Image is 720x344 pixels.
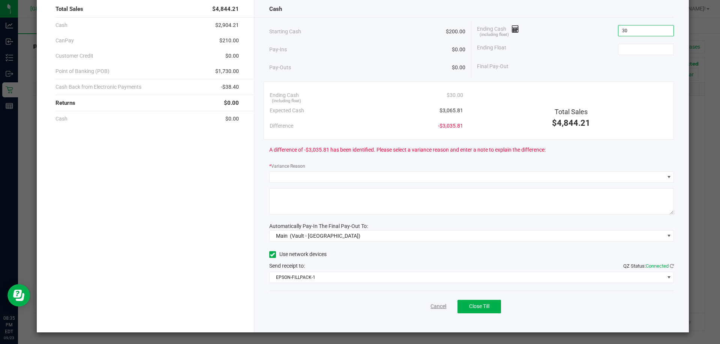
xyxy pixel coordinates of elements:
span: Total Sales [55,5,83,13]
span: Pay-Ins [269,46,287,54]
span: Ending Cash [270,91,299,99]
span: $4,844.21 [212,5,239,13]
span: $4,844.21 [552,118,590,128]
span: Connected [646,263,669,269]
span: $0.00 [225,115,239,123]
span: $200.00 [446,28,465,36]
span: EPSON-FILLPACK-1 [270,272,664,283]
span: (including float) [480,32,509,38]
span: Difference [270,122,293,130]
span: Automatically Pay-In The Final Pay-Out To: [269,223,368,229]
label: Use network devices [269,250,327,258]
span: Close Till [469,303,489,309]
label: Variance Reason [269,163,305,170]
span: QZ Status: [623,263,674,269]
span: Customer Credit [55,52,93,60]
span: (including float) [272,98,301,104]
span: Send receipt to: [269,263,305,269]
span: Cash [55,115,67,123]
iframe: Resource center [7,284,30,307]
span: Starting Cash [269,28,301,36]
span: Main [276,233,288,239]
span: $30.00 [447,91,463,99]
span: $2,904.21 [215,21,239,29]
span: $0.00 [452,64,465,71]
a: Cancel [430,302,446,310]
span: -$38.40 [221,83,239,91]
span: $0.00 [225,52,239,60]
span: (Vault - [GEOGRAPHIC_DATA]) [290,233,360,239]
span: Cash [269,5,282,13]
span: Cash Back from Electronic Payments [55,83,141,91]
span: $0.00 [452,46,465,54]
span: $210.00 [219,37,239,45]
span: $3,065.81 [439,107,463,115]
span: $0.00 [224,99,239,107]
div: Returns [55,95,239,111]
button: Close Till [457,300,501,313]
span: Pay-Outs [269,64,291,71]
span: Ending Cash [477,25,519,36]
span: Expected Cash [270,107,304,115]
span: A difference of -$3,035.81 has been identified. Please select a variance reason and enter a note ... [269,146,546,154]
span: Total Sales [555,108,588,116]
span: -$3,035.81 [438,122,463,130]
span: Cash [55,21,67,29]
span: Final Pay-Out [477,63,508,70]
span: Ending Float [477,44,506,55]
span: $1,730.00 [215,67,239,75]
span: Point of Banking (POB) [55,67,109,75]
span: CanPay [55,37,74,45]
